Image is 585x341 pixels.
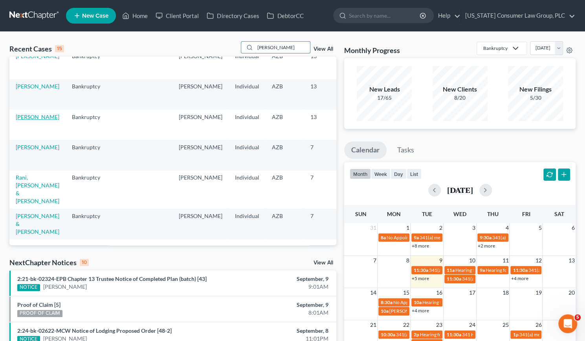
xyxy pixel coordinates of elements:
td: Bankruptcy [66,79,115,110]
a: [PERSON_NAME] [16,83,59,90]
span: 1 [405,223,410,233]
span: 2 [438,223,443,233]
a: Directory Cases [203,9,263,23]
div: September, 8 [230,327,328,335]
span: 4 [504,223,509,233]
span: 341(a) meeting for [PERSON_NAME] [396,332,472,337]
a: [PERSON_NAME] [16,144,59,150]
span: 10a [381,308,389,314]
a: Home [118,9,152,23]
input: Search by name... [255,42,310,53]
span: No Appointments [387,235,423,240]
span: 11:30a [513,267,527,273]
a: [US_STATE] Consumer Law Group, PLC [461,9,575,23]
td: 13 [304,110,343,140]
span: 3 [471,223,476,233]
td: [PERSON_NAME] [172,209,229,239]
a: [PERSON_NAME] [16,53,59,59]
a: View All [314,46,333,52]
div: Recent Cases [9,44,64,53]
input: Search by name... [349,8,421,23]
span: 22 [402,320,410,330]
td: Individual [229,110,266,140]
td: Individual [229,140,266,170]
div: September, 9 [230,301,328,309]
span: Mon [387,211,401,217]
span: 11 [501,256,509,265]
a: Proof of Claim [5] [17,301,61,308]
td: AZB [266,140,304,170]
a: +2 more [478,243,495,249]
span: [PERSON_NAME] Arbitration Hearing [389,308,468,314]
a: +5 more [412,275,429,281]
span: Tue [422,211,432,217]
td: 7 [304,209,343,239]
h2: [DATE] [447,186,473,194]
span: 11:30a [414,267,428,273]
span: Hearing for [PERSON_NAME] [422,299,484,305]
td: Bankruptcy [66,140,115,170]
td: Bankruptcy [66,209,115,239]
span: 10a [414,299,422,305]
td: Bankruptcy [66,110,115,140]
td: AZB [266,209,304,239]
span: 341(a) meeting for [PERSON_NAME] [492,235,568,240]
span: Fri [522,211,530,217]
div: 9:01AM [230,283,328,291]
td: AZB [266,79,304,110]
div: PROOF OF CLAIM [17,310,62,317]
span: 19 [534,288,542,297]
td: Individual [229,209,266,239]
span: 11:30a [447,276,461,282]
a: Calendar [344,141,387,159]
div: NOTICE [17,284,40,291]
span: 9a [414,235,419,240]
div: Bankruptcy [483,45,508,51]
a: +4 more [412,308,429,313]
td: AZB [266,49,304,79]
span: 9:30a [480,235,491,240]
button: list [407,169,422,179]
td: [PERSON_NAME] [172,110,229,140]
a: Help [434,9,460,23]
span: 9 [438,256,443,265]
span: 1p [513,332,518,337]
span: 341(a) meeting for [PERSON_NAME] & [PERSON_NAME] [429,267,546,273]
td: Bankruptcy [66,49,115,79]
td: 13 [304,49,343,79]
span: 10:30a [381,332,395,337]
span: 13 [568,256,576,265]
td: 7 [304,170,343,209]
span: 341(a) meeting for [PERSON_NAME] & [PERSON_NAME] [462,276,579,282]
div: NextChapter Notices [9,258,89,267]
span: 8a [381,235,386,240]
span: 11a [447,267,455,273]
span: 31 [369,223,377,233]
td: AZB [266,170,304,209]
span: 23 [435,320,443,330]
span: 5 [537,223,542,233]
span: 10 [468,256,476,265]
span: 6 [571,223,576,233]
span: Hearing for Mannenbach v. UNITED STATES DEPARTMENT OF EDUCATION [420,332,577,337]
td: Individual [229,49,266,79]
span: 8 [405,256,410,265]
span: 26 [534,320,542,330]
td: 7 [304,140,343,170]
span: 11:30a [447,332,461,337]
span: 7 [372,256,377,265]
span: 24 [468,320,476,330]
span: 341(a) meeting for [PERSON_NAME] [420,235,495,240]
a: 2:24-bk-02622-MCW Notice of Lodging Proposed Order [48-2] [17,327,172,334]
td: Bankruptcy [66,170,115,209]
div: New Leads [357,85,412,94]
span: 5 [574,314,581,321]
div: 17/65 [357,94,412,102]
span: Wed [453,211,466,217]
span: 2p [414,332,419,337]
a: Rani, [PERSON_NAME] & [PERSON_NAME] [16,174,59,204]
span: 15 [402,288,410,297]
a: +8 more [412,243,429,249]
span: 25 [501,320,509,330]
a: DebtorCC [263,9,307,23]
